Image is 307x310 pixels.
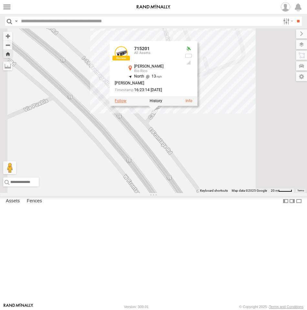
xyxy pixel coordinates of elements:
[185,99,192,103] a: View Asset Details
[269,188,294,193] button: Map Scale: 20 m per 39 pixels
[3,32,12,40] button: Zoom in
[115,81,179,85] div: [PERSON_NAME]
[115,46,128,59] a: View Asset Details
[296,196,302,206] label: Hide Summary Table
[271,189,278,192] span: 20 m
[14,16,19,26] label: Search Query
[282,196,289,206] label: Dock Summary Table to the Left
[3,197,23,206] label: Assets
[4,304,33,310] a: Visit our Website
[134,69,179,73] div: Rio Rico
[3,40,12,49] button: Zoom out
[115,99,126,103] label: Realtime tracking of Asset
[3,49,12,58] button: Zoom Home
[3,161,16,174] button: Drag Pegman onto the map to open Street View
[232,189,267,192] span: Map data ©2025 Google
[281,16,294,26] label: Search Filter Options
[297,189,304,192] a: Terms (opens in new tab)
[200,188,228,193] button: Keyboard shortcuts
[137,5,170,9] img: rand-logo.svg
[185,46,192,51] div: Valid GPS Fix
[239,305,303,309] div: © Copyright 2025 -
[185,60,192,65] div: Last Event GSM Signal Strength
[134,64,179,69] div: [PERSON_NAME]
[134,51,179,55] div: All Assets
[115,88,179,92] div: Date/time of location update
[124,305,149,309] div: Version: 309.01
[134,74,144,79] span: North
[150,99,162,103] label: View Asset History
[269,305,303,309] a: Terms and Conditions
[24,197,45,206] label: Fences
[134,46,150,51] a: 715201
[144,74,162,79] span: 13
[296,72,307,81] label: Map Settings
[289,196,295,206] label: Dock Summary Table to the Right
[185,53,192,58] div: No battery health information received from this device.
[3,61,12,70] label: Measure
